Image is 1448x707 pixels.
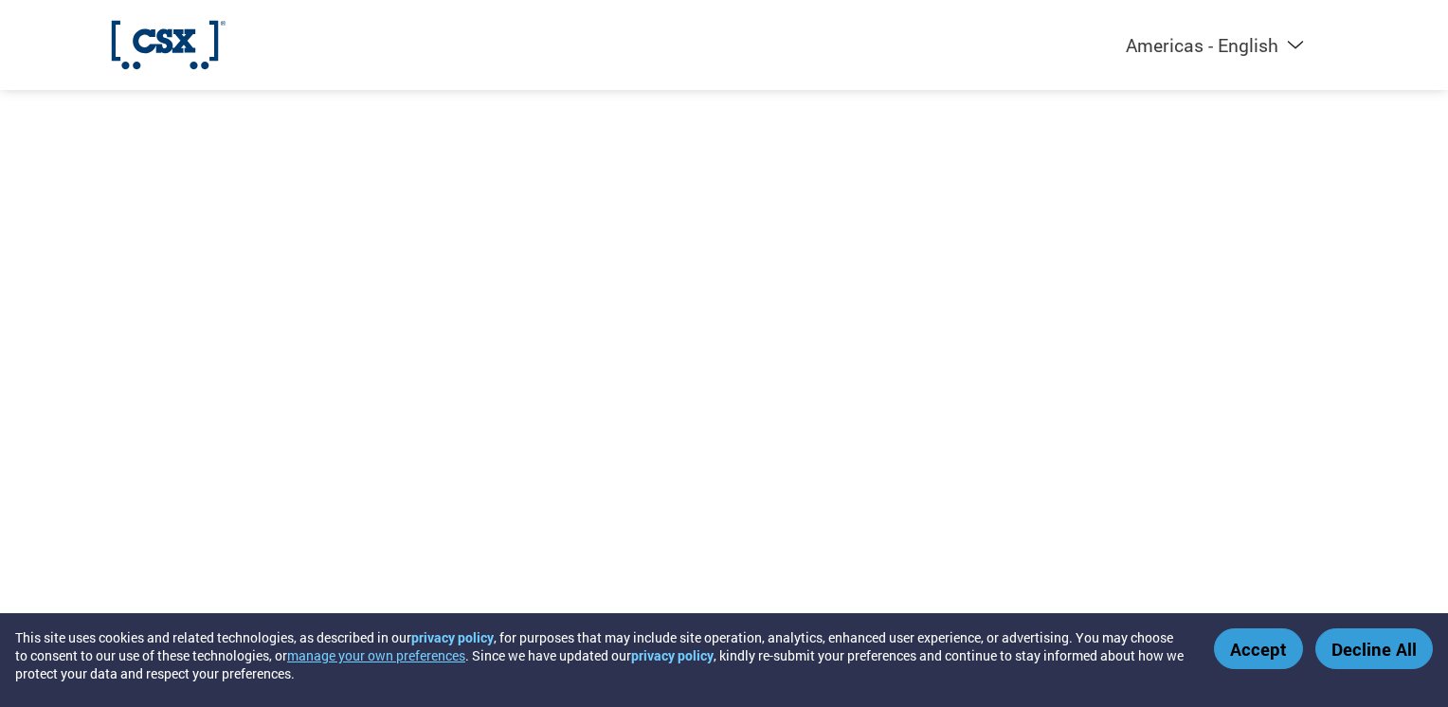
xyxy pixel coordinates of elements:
[411,628,494,646] a: privacy policy
[631,646,714,664] a: privacy policy
[108,19,229,71] img: CSX
[1315,628,1433,669] button: Decline All
[1214,628,1303,669] button: Accept
[15,628,1186,682] div: This site uses cookies and related technologies, as described in our , for purposes that may incl...
[287,646,465,664] button: manage your own preferences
